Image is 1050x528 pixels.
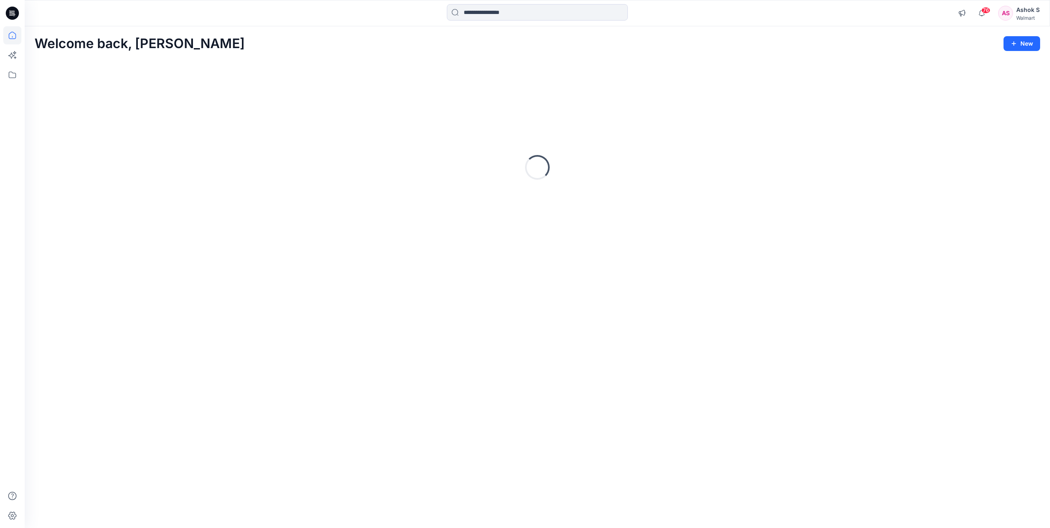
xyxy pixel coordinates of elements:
span: 76 [981,7,990,14]
div: AS [998,6,1013,21]
div: Walmart [1016,15,1040,21]
div: Ashok S [1016,5,1040,15]
h2: Welcome back, [PERSON_NAME] [35,36,245,51]
button: New [1004,36,1040,51]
